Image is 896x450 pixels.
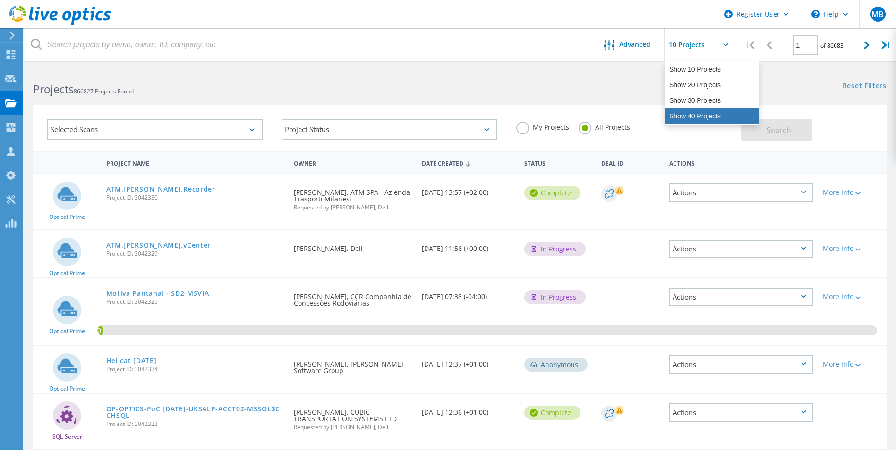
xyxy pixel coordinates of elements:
[820,42,844,50] span: of 86683
[417,154,520,172] div: Date Created
[669,403,813,422] div: Actions
[33,82,74,97] b: Projects
[282,119,497,140] div: Project Status
[665,62,759,77] div: Show 10 Projects
[871,10,884,18] span: MB
[811,10,820,18] svg: \n
[106,186,215,192] a: ATM.[PERSON_NAME].Recorder
[877,28,896,62] div: |
[741,119,812,141] button: Search
[417,174,520,205] div: [DATE] 13:57 (+02:00)
[524,358,588,372] div: Anonymous
[294,205,412,210] span: Requested by [PERSON_NAME], Dell
[417,230,520,261] div: [DATE] 11:56 (+00:00)
[669,240,813,258] div: Actions
[106,242,211,249] a: ATM.[PERSON_NAME].vCenter
[823,245,882,252] div: More Info
[669,183,813,202] div: Actions
[106,195,285,200] span: Project ID: 3042330
[106,367,285,372] span: Project ID: 3042324
[47,119,263,140] div: Selected Scans
[289,230,417,261] div: [PERSON_NAME], Dell
[417,394,520,425] div: [DATE] 12:36 (+01:00)
[106,358,157,364] a: Hellcat [DATE]
[823,293,882,300] div: More Info
[106,406,285,419] a: OP-OPTICS-PoC [DATE]-UKSALP-ACCT02-MSSQL$CCHSQL
[619,41,650,48] span: Advanced
[516,122,569,131] label: My Projects
[52,434,82,440] span: SQL Server
[106,251,285,257] span: Project ID: 3042329
[24,28,589,61] input: Search projects by name, owner, ID, company, etc
[524,290,586,304] div: In Progress
[597,154,665,171] div: Deal Id
[823,361,882,367] div: More Info
[665,154,818,171] div: Actions
[417,346,520,377] div: [DATE] 12:37 (+01:00)
[106,421,285,427] span: Project ID: 3042323
[520,154,597,171] div: Status
[740,28,759,62] div: |
[289,346,417,383] div: [PERSON_NAME], [PERSON_NAME] Software Group
[49,214,85,220] span: Optical Prime
[417,278,520,309] div: [DATE] 07:38 (-04:00)
[665,93,759,108] div: Show 30 Projects
[669,288,813,306] div: Actions
[97,325,103,334] span: 0.71%
[289,278,417,316] div: [PERSON_NAME], CCR Companhia de Concessões Rodoviárias
[665,77,759,93] div: Show 20 Projects
[524,406,580,420] div: Complete
[106,290,209,297] a: Motiva Pantanal - SD2-MSVIA
[843,83,887,91] a: Reset Filters
[49,270,85,276] span: Optical Prime
[669,355,813,374] div: Actions
[823,189,882,196] div: More Info
[74,87,134,95] span: 866827 Projects Found
[524,186,580,200] div: Complete
[294,425,412,430] span: Requested by [PERSON_NAME], Dell
[289,174,417,220] div: [PERSON_NAME], ATM SPA - Azienda Trasporti Milanesi
[49,386,85,392] span: Optical Prime
[665,108,759,124] div: Show 40 Projects
[524,242,586,256] div: In Progress
[102,154,290,171] div: Project Name
[767,125,791,135] span: Search
[289,394,417,440] div: [PERSON_NAME], CUBIC TRANSPORTATION SYSTEMS LTD
[9,20,111,26] a: Live Optics Dashboard
[289,154,417,171] div: Owner
[579,122,630,131] label: All Projects
[49,328,85,334] span: Optical Prime
[106,299,285,305] span: Project ID: 3042325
